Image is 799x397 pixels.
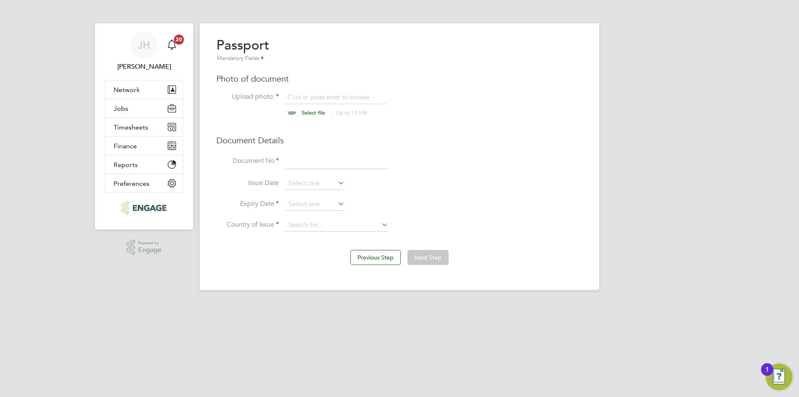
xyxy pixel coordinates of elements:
span: Jess Hogan [105,62,183,72]
input: Select one [285,198,345,211]
a: 20 [164,32,180,58]
span: Network [114,86,140,94]
label: Upload photo: [216,92,279,101]
div: 1 [765,370,769,380]
a: JH[PERSON_NAME] [105,32,183,72]
nav: Main navigation [95,23,193,230]
span: Engage [138,247,161,254]
label: Issue Date [216,179,279,187]
input: Search for... [285,219,388,232]
button: Finance [105,137,183,155]
button: Preferences [105,174,183,192]
label: Country of Issue [216,220,279,229]
button: Network [105,80,183,99]
div: Mandatory Fields [216,54,269,63]
button: Timesheets [105,118,183,136]
input: Select one [285,177,345,190]
button: Jobs [105,99,183,117]
a: Powered byEngage [127,240,162,255]
button: Open Resource Center, 1 new notification [766,364,792,390]
h2: Passport [216,37,269,63]
span: Powered by [138,240,161,247]
label: Expiry Date [216,200,279,208]
span: Jobs [114,105,128,112]
span: Finance [114,142,137,150]
img: pcrnet-logo-retina.png [122,201,166,215]
a: Go to home page [105,201,183,215]
button: Next Step [407,250,449,265]
button: Previous Step [350,250,401,265]
span: Reports [114,161,138,169]
span: JH [138,40,150,50]
span: Timesheets [114,123,148,131]
h3: Photo of document [216,73,583,84]
h3: Document Details [216,135,583,146]
label: Document No [216,157,279,165]
button: Reports [105,155,183,174]
span: Preferences [114,180,149,187]
span: 20 [174,35,184,45]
